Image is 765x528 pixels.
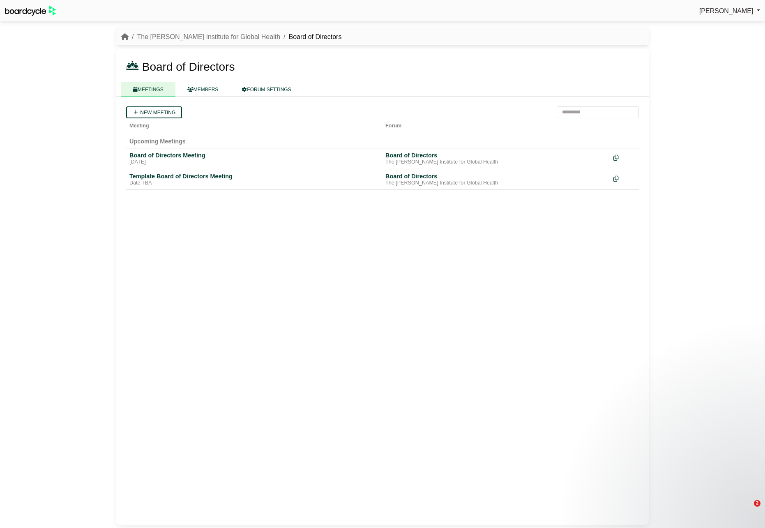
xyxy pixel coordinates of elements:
[385,180,607,187] div: The [PERSON_NAME] Institute for Global Health
[385,159,607,166] div: The [PERSON_NAME] Institute for Global Health
[121,82,175,97] a: MEETINGS
[126,118,382,130] th: Meeting
[129,159,379,166] div: [DATE]
[737,500,757,520] iframe: Intercom live chat
[385,152,607,159] div: Board of Directors
[385,152,607,166] a: Board of Directors The [PERSON_NAME] Institute for Global Health
[280,32,341,42] li: Board of Directors
[699,7,753,14] span: [PERSON_NAME]
[5,6,56,16] img: BoardcycleBlackGreen-aaafeed430059cb809a45853b8cf6d952af9d84e6e89e1f1685b34bfd5cb7d64.svg
[129,152,379,166] a: Board of Directors Meeting [DATE]
[613,152,636,163] div: Make a copy
[385,173,607,187] a: Board of Directors The [PERSON_NAME] Institute for Global Health
[754,500,760,507] span: 2
[699,6,760,16] a: [PERSON_NAME]
[129,173,379,187] a: Template Board of Directors Meeting Date TBA
[175,82,230,97] a: MEMBERS
[126,106,182,118] a: New meeting
[142,60,235,73] span: Board of Directors
[129,152,379,159] div: Board of Directors Meeting
[382,118,610,130] th: Forum
[129,180,379,187] div: Date TBA
[121,32,341,42] nav: breadcrumb
[385,173,607,180] div: Board of Directors
[613,173,636,184] div: Make a copy
[137,33,280,40] a: The [PERSON_NAME] Institute for Global Health
[230,82,303,97] a: FORUM SETTINGS
[126,130,639,148] td: Upcoming Meetings
[129,173,379,180] div: Template Board of Directors Meeting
